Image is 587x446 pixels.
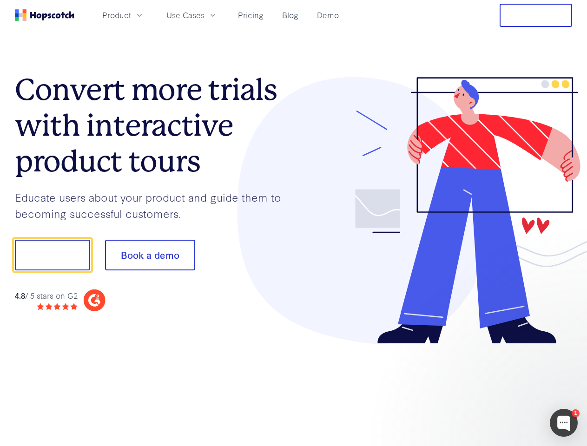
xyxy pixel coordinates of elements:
div: / 5 stars on G2 [15,290,78,302]
h1: Convert more trials with interactive product tours [15,72,294,179]
p: Educate users about your product and guide them to becoming successful customers. [15,189,294,221]
a: Home [15,9,74,21]
span: Use Cases [166,9,204,21]
strong: 4.8 [15,290,25,301]
a: Pricing [234,7,267,23]
a: Demo [313,7,343,23]
button: Book a demo [105,240,195,270]
a: Blog [278,7,302,23]
button: Use Cases [161,7,223,23]
button: Product [97,7,150,23]
span: Product [102,9,131,21]
button: Show me! [15,240,90,270]
button: Free Trial [500,4,572,27]
div: 1 [572,409,580,417]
